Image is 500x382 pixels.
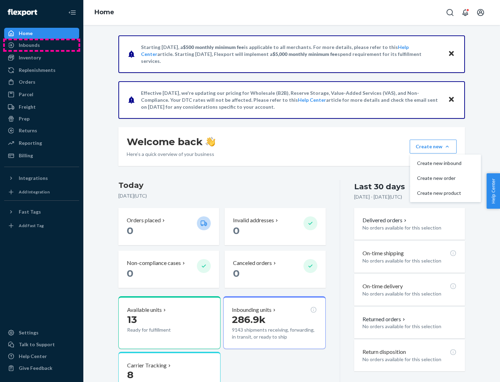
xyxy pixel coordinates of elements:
[232,314,266,325] span: 286.9k
[65,6,79,19] button: Close Navigation
[223,296,325,349] button: Inbounding units286.9k9143 shipments receiving, forwarding, in transit, or ready to ship
[354,181,405,192] div: Last 30 days
[417,191,461,196] span: Create new product
[4,89,79,100] a: Parcel
[127,306,162,314] p: Available units
[362,323,457,330] p: No orders available for this selection
[19,91,33,98] div: Parcel
[362,356,457,363] p: No orders available for this selection
[411,186,480,201] button: Create new product
[127,259,181,267] p: Non-compliance cases
[19,353,47,360] div: Help Center
[19,127,37,134] div: Returns
[19,67,56,74] div: Replenishments
[4,125,79,136] a: Returns
[273,51,337,57] span: $5,000 monthly minimum fee
[127,216,161,224] p: Orders placed
[362,249,404,257] p: On-time shipping
[362,348,406,356] p: Return disposition
[4,52,79,63] a: Inventory
[417,161,461,166] span: Create new inbound
[354,193,402,200] p: [DATE] - [DATE] ( UTC )
[118,192,326,199] p: [DATE] ( UTC )
[19,42,40,49] div: Inbounds
[8,9,37,16] img: Flexport logo
[19,329,39,336] div: Settings
[118,208,219,245] button: Orders placed 0
[458,6,472,19] button: Open notifications
[362,290,457,297] p: No orders available for this selection
[411,171,480,186] button: Create new order
[4,173,79,184] button: Integrations
[417,176,461,181] span: Create new order
[443,6,457,19] button: Open Search Box
[89,2,120,23] ol: breadcrumbs
[4,138,79,149] a: Reporting
[4,113,79,124] a: Prep
[4,186,79,198] a: Add Integration
[362,257,457,264] p: No orders available for this selection
[362,282,403,290] p: On-time delivery
[4,351,79,362] a: Help Center
[298,97,326,103] a: Help Center
[4,339,79,350] a: Talk to Support
[127,151,215,158] p: Here’s a quick overview of your business
[4,206,79,217] button: Fast Tags
[362,216,408,224] button: Delivered orders
[127,225,133,236] span: 0
[4,40,79,51] a: Inbounds
[233,216,274,224] p: Invalid addresses
[410,140,457,153] button: Create newCreate new inboundCreate new orderCreate new product
[127,369,133,381] span: 8
[362,224,457,231] p: No orders available for this selection
[4,65,79,76] a: Replenishments
[19,208,41,215] div: Fast Tags
[118,180,326,191] h3: Today
[118,251,219,288] button: Non-compliance cases 0
[4,28,79,39] a: Home
[127,135,215,148] h1: Welcome back
[19,30,33,37] div: Home
[19,152,33,159] div: Billing
[19,223,44,229] div: Add Fast Tag
[4,363,79,374] button: Give Feedback
[19,140,42,147] div: Reporting
[19,341,55,348] div: Talk to Support
[362,315,407,323] button: Returned orders
[19,54,41,61] div: Inventory
[232,326,317,340] p: 9143 shipments receiving, forwarding, in transit, or ready to ship
[127,326,191,333] p: Ready for fulfillment
[225,251,325,288] button: Canceled orders 0
[4,101,79,113] a: Freight
[141,90,441,110] p: Effective [DATE], we're updating our pricing for Wholesale (B2B), Reserve Storage, Value-Added Se...
[183,44,244,50] span: $500 monthly minimum fee
[94,8,114,16] a: Home
[19,103,36,110] div: Freight
[19,365,52,372] div: Give Feedback
[4,327,79,338] a: Settings
[447,95,456,105] button: Close
[118,296,220,349] button: Available units13Ready for fulfillment
[233,259,272,267] p: Canceled orders
[232,306,272,314] p: Inbounding units
[225,208,325,245] button: Invalid addresses 0
[19,115,30,122] div: Prep
[233,225,240,236] span: 0
[141,44,441,65] p: Starting [DATE], a is applicable to all merchants. For more details, please refer to this article...
[19,175,48,182] div: Integrations
[474,6,487,19] button: Open account menu
[19,189,50,195] div: Add Integration
[4,76,79,88] a: Orders
[486,173,500,209] button: Help Center
[127,362,167,369] p: Carrier Tracking
[411,156,480,171] button: Create new inbound
[19,78,35,85] div: Orders
[127,314,137,325] span: 13
[233,267,240,279] span: 0
[127,267,133,279] span: 0
[447,49,456,59] button: Close
[4,220,79,231] a: Add Fast Tag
